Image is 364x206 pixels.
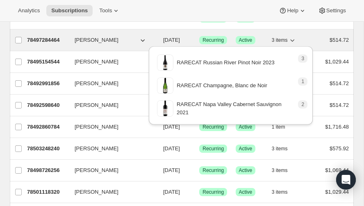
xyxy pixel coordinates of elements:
[157,100,173,117] img: variant image
[326,7,346,14] span: Settings
[27,36,68,44] p: 78497284464
[27,100,349,111] div: 78492598640[PERSON_NAME][DATE]SuccessRecurringSuccessActive3 items$514.72
[272,37,288,43] span: 3 items
[202,145,224,152] span: Recurring
[325,189,349,195] span: $1,029.44
[272,186,297,198] button: 3 items
[325,167,349,173] span: $1,069.44
[70,77,152,90] button: [PERSON_NAME]
[70,34,152,47] button: [PERSON_NAME]
[272,143,297,154] button: 3 items
[272,34,297,46] button: 3 items
[313,5,351,16] button: Settings
[27,56,349,68] div: 78495154544[PERSON_NAME][DATE]SuccessRecurringSuccessActive3 items$1,029.44
[27,188,68,196] p: 78501118320
[202,37,224,43] span: Recurring
[27,121,349,133] div: 78492860784[PERSON_NAME][DATE]SuccessRecurringSuccessActive1 item$1,716.48
[94,5,125,16] button: Tools
[27,34,349,46] div: 78497284464[PERSON_NAME][DATE]SuccessRecurringSuccessActive3 items$514.72
[75,188,118,196] span: [PERSON_NAME]
[163,37,180,43] span: [DATE]
[27,166,68,174] p: 78498726256
[325,124,349,130] span: $1,716.48
[330,102,349,108] span: $514.72
[239,167,253,174] span: Active
[330,145,349,152] span: $575.92
[27,78,349,89] div: 78492991856[PERSON_NAME][DATE]SuccessRecurringSuccessActive3 items$514.72
[336,170,356,190] div: Open Intercom Messenger
[272,145,288,152] span: 3 items
[13,5,45,16] button: Analytics
[27,186,349,198] div: 78501118320[PERSON_NAME][DATE]SuccessRecurringSuccessActive3 items$1,029.44
[27,165,349,176] div: 78498726256[PERSON_NAME][DATE]SuccessRecurringSuccessActive3 items$1,069.44
[202,189,224,195] span: Recurring
[301,78,304,85] span: 1
[301,101,304,108] span: 2
[163,167,180,173] span: [DATE]
[27,101,68,109] p: 78492598640
[75,36,118,44] span: [PERSON_NAME]
[75,79,118,88] span: [PERSON_NAME]
[27,145,68,153] p: 78503248240
[330,80,349,86] span: $514.72
[70,164,152,177] button: [PERSON_NAME]
[75,123,118,131] span: [PERSON_NAME]
[177,100,294,117] p: RARECAT Napa Valley Cabernet Sauvignon 2021
[99,7,112,14] span: Tools
[177,81,267,90] p: RARECAT Champagne, Blanc de Noir
[239,189,253,195] span: Active
[163,145,180,152] span: [DATE]
[46,5,93,16] button: Subscriptions
[301,55,304,62] span: 3
[70,99,152,112] button: [PERSON_NAME]
[287,7,298,14] span: Help
[75,58,118,66] span: [PERSON_NAME]
[27,58,68,66] p: 78495154544
[75,101,118,109] span: [PERSON_NAME]
[239,145,253,152] span: Active
[274,5,311,16] button: Help
[239,37,253,43] span: Active
[177,59,275,67] p: RARECAT Russian River Pinot Noir 2023
[272,167,288,174] span: 3 items
[18,7,40,14] span: Analytics
[272,189,288,195] span: 3 items
[202,167,224,174] span: Recurring
[27,79,68,88] p: 78492991856
[70,142,152,155] button: [PERSON_NAME]
[70,120,152,134] button: [PERSON_NAME]
[157,77,173,94] img: variant image
[325,59,349,65] span: $1,029.44
[70,186,152,199] button: [PERSON_NAME]
[272,165,297,176] button: 3 items
[75,145,118,153] span: [PERSON_NAME]
[330,37,349,43] span: $514.72
[70,55,152,68] button: [PERSON_NAME]
[27,143,349,154] div: 78503248240[PERSON_NAME][DATE]SuccessRecurringSuccessActive3 items$575.92
[75,166,118,174] span: [PERSON_NAME]
[157,54,173,71] img: variant image
[163,189,180,195] span: [DATE]
[27,123,68,131] p: 78492860784
[51,7,88,14] span: Subscriptions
